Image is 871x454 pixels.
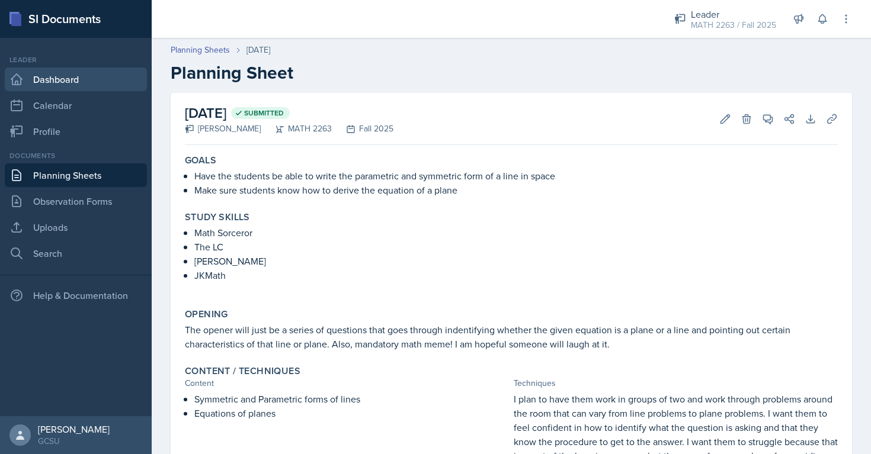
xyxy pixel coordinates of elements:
[194,392,509,406] p: Symmetric and Parametric forms of lines
[194,183,838,197] p: Make sure students know how to derive the equation of a plane
[514,377,838,389] div: Techniques
[185,365,300,377] label: Content / Techniques
[38,423,110,435] div: [PERSON_NAME]
[194,254,838,268] p: [PERSON_NAME]
[185,102,393,124] h2: [DATE]
[194,169,838,183] p: Have the students be able to write the parametric and symmetric form of a line in space
[194,268,838,282] p: JKMath
[5,150,147,161] div: Documents
[261,123,332,135] div: MATH 2263
[5,242,147,265] a: Search
[5,120,147,143] a: Profile
[332,123,393,135] div: Fall 2025
[171,44,230,56] a: Planning Sheets
[185,308,228,320] label: Opening
[691,19,776,31] div: MATH 2263 / Fall 2025
[38,435,110,447] div: GCSU
[194,240,838,254] p: The LC
[691,7,776,21] div: Leader
[5,67,147,91] a: Dashboard
[244,108,284,118] span: Submitted
[5,189,147,213] a: Observation Forms
[5,54,147,65] div: Leader
[185,377,509,389] div: Content
[185,154,216,166] label: Goals
[5,163,147,187] a: Planning Sheets
[185,323,838,351] p: The opener will just be a series of questions that goes through indentifying whether the given eq...
[171,62,852,83] h2: Planning Sheet
[5,94,147,117] a: Calendar
[185,123,261,135] div: [PERSON_NAME]
[5,284,147,307] div: Help & Documentation
[5,215,147,239] a: Uploads
[185,211,250,223] label: Study Skills
[246,44,270,56] div: [DATE]
[194,406,509,420] p: Equations of planes
[194,226,838,240] p: Math Sorceror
